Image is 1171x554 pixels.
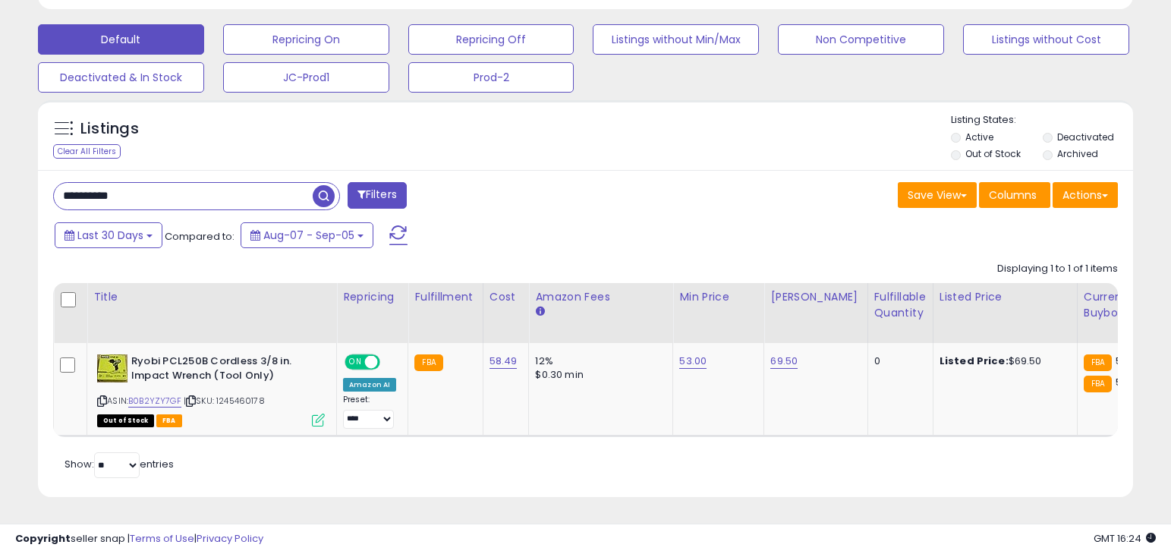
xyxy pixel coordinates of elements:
[778,24,944,55] button: Non Competitive
[38,62,204,93] button: Deactivated & In Stock
[1084,376,1112,392] small: FBA
[965,131,993,143] label: Active
[55,222,162,248] button: Last 30 Days
[93,289,330,305] div: Title
[1084,354,1112,371] small: FBA
[1057,147,1098,160] label: Archived
[165,229,235,244] span: Compared to:
[223,62,389,93] button: JC-Prod1
[408,24,574,55] button: Repricing Off
[156,414,182,427] span: FBA
[197,531,263,546] a: Privacy Policy
[53,144,121,159] div: Clear All Filters
[414,354,442,371] small: FBA
[414,289,476,305] div: Fulfillment
[979,182,1050,208] button: Columns
[80,118,139,140] h5: Listings
[963,24,1129,55] button: Listings without Cost
[343,289,401,305] div: Repricing
[378,356,402,369] span: OFF
[940,289,1071,305] div: Listed Price
[535,305,544,319] small: Amazon Fees.
[343,395,396,429] div: Preset:
[1116,354,1128,368] span: 53
[679,354,707,369] a: 53.00
[65,457,174,471] span: Show: entries
[770,354,798,369] a: 69.50
[965,147,1021,160] label: Out of Stock
[97,354,325,425] div: ASIN:
[770,289,861,305] div: [PERSON_NAME]
[1057,131,1114,143] label: Deactivated
[223,24,389,55] button: Repricing On
[489,289,523,305] div: Cost
[898,182,977,208] button: Save View
[1116,375,1128,389] span: 58
[535,368,661,382] div: $0.30 min
[1084,289,1162,321] div: Current Buybox Price
[1053,182,1118,208] button: Actions
[535,289,666,305] div: Amazon Fees
[128,395,181,408] a: B0B2YZY7GF
[343,378,396,392] div: Amazon AI
[184,395,265,407] span: | SKU: 1245460178
[130,531,194,546] a: Terms of Use
[15,531,71,546] strong: Copyright
[997,262,1118,276] div: Displaying 1 to 1 of 1 items
[989,187,1037,203] span: Columns
[15,532,263,546] div: seller snap | |
[489,354,518,369] a: 58.49
[874,289,927,321] div: Fulfillable Quantity
[679,289,757,305] div: Min Price
[348,182,407,209] button: Filters
[940,354,1066,368] div: $69.50
[38,24,204,55] button: Default
[263,228,354,243] span: Aug-07 - Sep-05
[940,354,1009,368] b: Listed Price:
[97,414,154,427] span: All listings that are currently out of stock and unavailable for purchase on Amazon
[593,24,759,55] button: Listings without Min/Max
[1094,531,1156,546] span: 2025-10-13 16:24 GMT
[874,354,921,368] div: 0
[951,113,1133,127] p: Listing States:
[346,356,365,369] span: ON
[408,62,574,93] button: Prod-2
[241,222,373,248] button: Aug-07 - Sep-05
[97,354,127,382] img: 41HpSZlAogL._SL40_.jpg
[131,354,316,386] b: Ryobi PCL250B Cordless 3/8 in. Impact Wrench (Tool Only)
[535,354,661,368] div: 12%
[77,228,143,243] span: Last 30 Days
